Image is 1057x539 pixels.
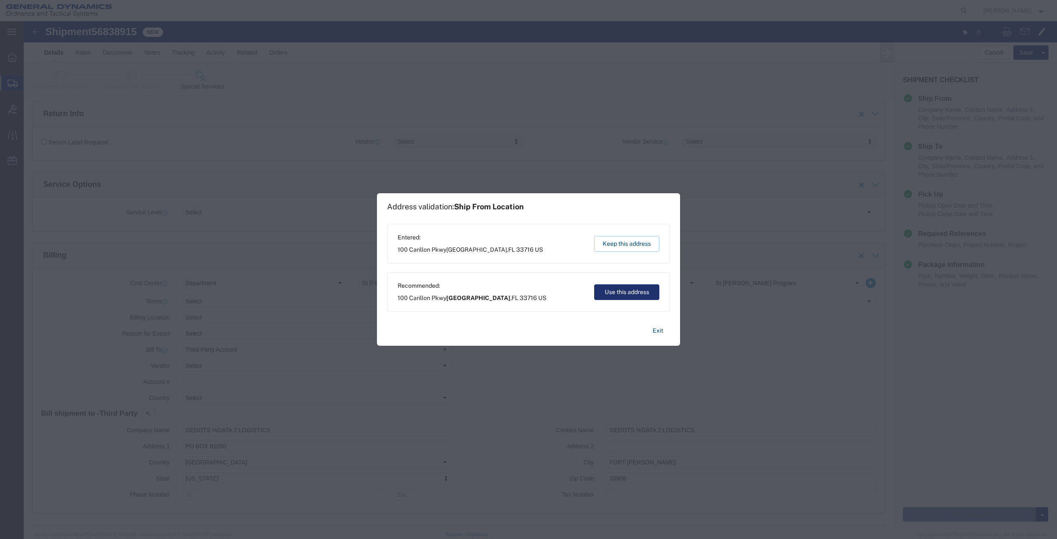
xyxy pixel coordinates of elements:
[398,233,543,242] span: Entered:
[387,202,524,211] h1: Address validation:
[398,245,543,254] span: 100 Carillon Pkwy ,
[512,295,518,301] span: FL
[398,294,546,303] span: 100 Carillon Pkwy ,
[446,246,507,253] span: [GEOGRAPHIC_DATA]
[454,202,524,211] span: Ship From Location
[646,323,670,338] button: Exit
[538,295,546,301] span: US
[520,295,537,301] span: 33716
[535,246,543,253] span: US
[508,246,515,253] span: FL
[594,284,659,300] button: Use this address
[516,246,534,253] span: 33716
[398,281,546,290] span: Recommended:
[594,236,659,252] button: Keep this address
[446,295,510,301] span: [GEOGRAPHIC_DATA]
